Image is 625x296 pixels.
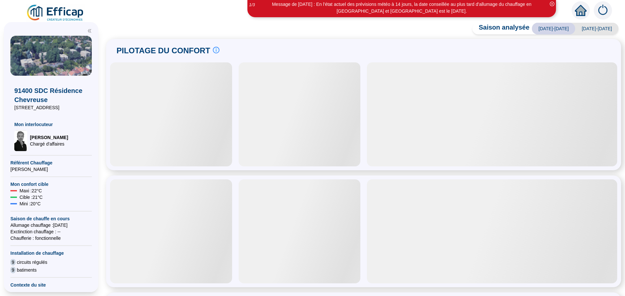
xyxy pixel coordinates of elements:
[20,194,43,200] span: Cible : 21 °C
[30,134,68,141] span: [PERSON_NAME]
[575,23,618,34] span: [DATE]-[DATE]
[30,141,68,147] span: Chargé d'affaires
[10,228,92,235] span: Exctinction chauffage : --
[20,187,42,194] span: Maxi : 22 °C
[87,29,92,33] span: double-left
[550,2,554,6] span: close-circle
[10,166,92,173] span: [PERSON_NAME]
[10,215,92,222] span: Saison de chauffe en cours
[17,267,37,273] span: batiments
[10,267,16,273] span: 9
[213,47,219,53] span: info-circle
[10,160,92,166] span: Référent Chauffage
[472,23,530,34] span: Saison analysée
[10,235,92,241] span: Chaufferie : fonctionnelle
[10,222,92,228] span: Allumage chauffage : [DATE]
[14,121,88,128] span: Mon interlocuteur
[14,130,27,151] img: Chargé d'affaires
[20,200,41,207] span: Mini : 20 °C
[10,259,16,265] span: 9
[594,1,612,19] img: alerts
[26,4,85,22] img: efficap energie logo
[575,5,587,16] span: home
[14,104,88,111] span: [STREET_ADDRESS]
[10,181,92,187] span: Mon confort cible
[532,23,575,34] span: [DATE]-[DATE]
[10,250,92,256] span: Installation de chauffage
[249,2,255,7] i: 1 / 3
[14,86,88,104] span: 91400 SDC Résidence Chevreuse
[17,259,47,265] span: circuits régulés
[117,45,210,56] span: PILOTAGE DU CONFORT
[10,282,92,288] span: Contexte du site
[248,1,555,15] div: Message de [DATE] : En l'état actuel des prévisions météo à 14 jours, la date conseillée au plus ...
